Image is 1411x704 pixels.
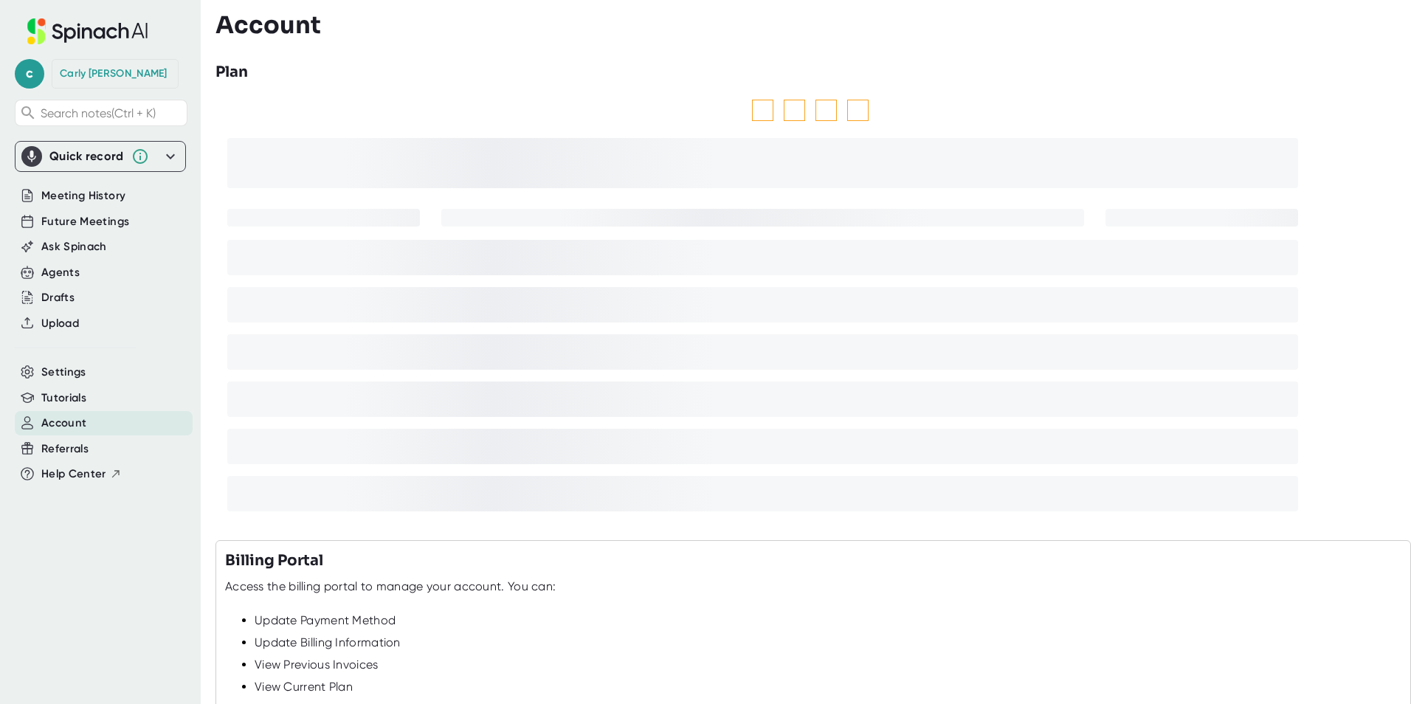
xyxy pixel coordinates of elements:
[255,635,1401,650] div: Update Billing Information
[41,264,80,281] button: Agents
[225,579,556,594] div: Access the billing portal to manage your account. You can:
[41,441,89,458] button: Referrals
[41,364,86,381] button: Settings
[41,106,156,120] span: Search notes (Ctrl + K)
[41,390,86,407] button: Tutorials
[49,149,124,164] div: Quick record
[215,61,248,83] h3: Plan
[41,238,107,255] button: Ask Spinach
[41,187,125,204] button: Meeting History
[41,415,86,432] button: Account
[255,613,1401,628] div: Update Payment Method
[41,466,106,483] span: Help Center
[15,59,44,89] span: c
[255,658,1401,672] div: View Previous Invoices
[41,213,129,230] button: Future Meetings
[255,680,1401,694] div: View Current Plan
[60,67,168,80] div: Carly Colgan
[215,11,321,39] h3: Account
[41,289,75,306] button: Drafts
[41,315,79,332] button: Upload
[1361,654,1396,689] iframe: Intercom live chat
[225,550,323,572] h3: Billing Portal
[41,466,122,483] button: Help Center
[21,142,179,171] div: Quick record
